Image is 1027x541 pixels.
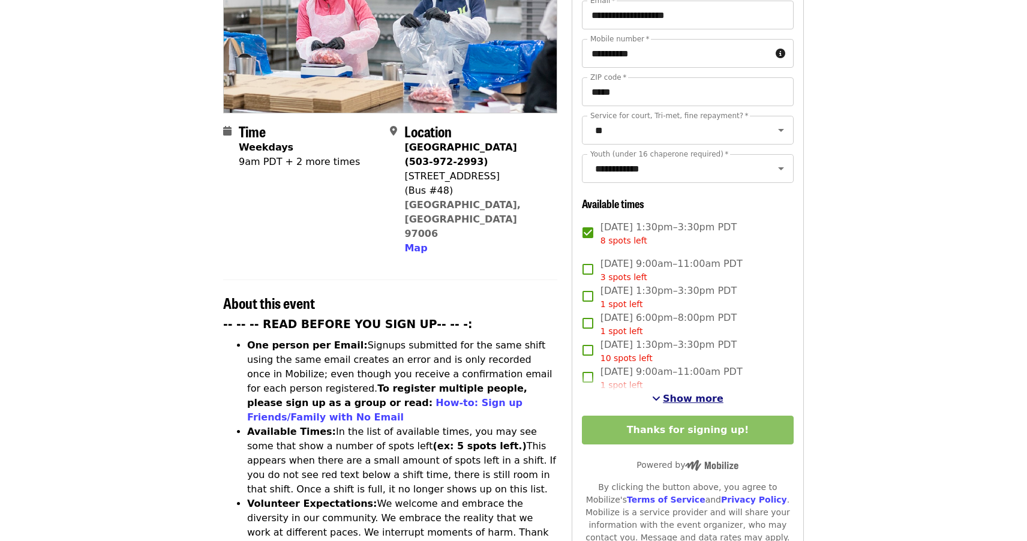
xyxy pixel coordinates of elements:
img: Powered by Mobilize [685,460,738,471]
span: [DATE] 1:30pm–3:30pm PDT [600,338,737,365]
a: Privacy Policy [721,495,787,504]
i: map-marker-alt icon [390,125,397,137]
label: Mobile number [590,35,649,43]
span: [DATE] 9:00am–11:00am PDT [600,365,743,392]
i: circle-info icon [776,48,785,59]
span: 10 spots left [600,353,653,363]
span: Available times [582,196,644,211]
span: 1 spot left [600,380,643,390]
input: Mobile number [582,39,771,68]
label: Service for court, Tri-met, fine repayment? [590,112,749,119]
label: Youth (under 16 chaperone required) [590,151,728,158]
span: 1 spot left [600,299,643,309]
a: How-to: Sign up Friends/Family with No Email [247,397,522,423]
strong: To register multiple people, please sign up as a group or read: [247,383,527,408]
strong: -- -- -- READ BEFORE YOU SIGN UP-- -- -: [223,318,473,330]
a: Terms of Service [627,495,705,504]
li: In the list of available times, you may see some that show a number of spots left This appears wh... [247,425,557,497]
strong: Volunteer Expectations: [247,498,377,509]
input: Email [582,1,794,29]
strong: (ex: 5 spots left.) [433,440,526,452]
span: 3 spots left [600,272,647,282]
a: [GEOGRAPHIC_DATA], [GEOGRAPHIC_DATA] 97006 [404,199,521,239]
span: [DATE] 6:00pm–8:00pm PDT [600,311,737,338]
li: Signups submitted for the same shift using the same email creates an error and is only recorded o... [247,338,557,425]
span: [DATE] 9:00am–11:00am PDT [600,257,743,284]
button: Thanks for signing up! [582,416,794,444]
span: 8 spots left [600,236,647,245]
span: Location [404,121,452,142]
button: See more timeslots [652,392,723,406]
span: [DATE] 1:30pm–3:30pm PDT [600,220,737,247]
span: Time [239,121,266,142]
label: ZIP code [590,74,626,81]
span: Show more [663,393,723,404]
strong: [GEOGRAPHIC_DATA] (503-972-2993) [404,142,516,167]
input: ZIP code [582,77,794,106]
button: Open [773,160,789,177]
span: About this event [223,292,315,313]
strong: Weekdays [239,142,293,153]
div: [STREET_ADDRESS] [404,169,547,184]
div: 9am PDT + 2 more times [239,155,360,169]
span: Powered by [636,460,738,470]
span: 1 spot left [600,326,643,336]
strong: Available Times: [247,426,336,437]
strong: One person per Email: [247,339,368,351]
button: Map [404,241,427,256]
span: [DATE] 1:30pm–3:30pm PDT [600,284,737,311]
span: Map [404,242,427,254]
i: calendar icon [223,125,232,137]
div: (Bus #48) [404,184,547,198]
button: Open [773,122,789,139]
